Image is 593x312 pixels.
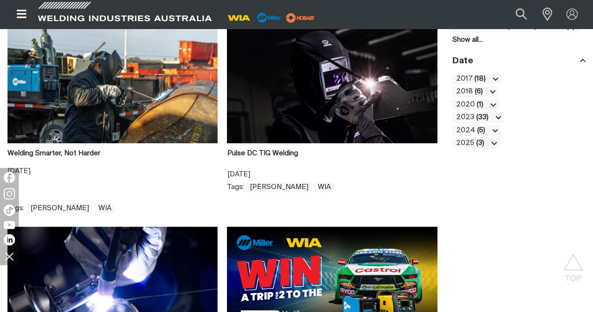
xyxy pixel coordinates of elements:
img: Pulse DC TIG Welding [227,26,437,143]
b: ( 1 ) [477,101,483,108]
span: 2020 [452,99,487,110]
span: Tags : [227,182,244,193]
img: hide socials [1,248,17,264]
b: ( 18 ) [474,75,486,82]
a: WIA [95,203,115,214]
b: ( 5 ) [477,127,485,134]
a: WIA [314,182,334,193]
a: 2024(5) [452,125,489,136]
span: 2017 [452,74,489,84]
div: Toggle visibility of all items for 2020 [487,99,499,110]
img: LinkedIn [4,234,15,245]
p: [DATE] [8,166,100,177]
span: [PERSON_NAME] [246,182,312,193]
button: Search products [505,4,537,25]
span: 2018 [452,86,487,97]
button: Scroll to top [563,253,584,274]
a: 2020(1) [452,99,487,110]
input: Product name or item number... [494,4,537,25]
span: 2023 [452,112,492,123]
span: 2024 [452,125,489,136]
b: ( 6 ) [475,88,483,95]
b: ( 33 ) [476,114,488,121]
ul: Date [452,74,585,151]
span: 2025 [452,138,488,149]
b: ( 3 ) [476,139,484,146]
span: [PERSON_NAME] [27,203,92,214]
img: miller [283,11,317,25]
a: 2023(33) [452,112,492,123]
div: Toggle visibility of all items for 2018 [486,86,498,97]
h3: Date [452,56,473,67]
a: miller [283,14,317,21]
div: Toggle visibility of all items for 2025 [488,138,500,149]
a: Pulse DC TIG Welding [227,150,298,157]
a: 2025(3) [452,138,488,149]
img: TikTok [4,205,15,216]
a: Miller [246,182,312,193]
img: Welding Smarter, Not Harder [8,26,218,143]
a: Miller [27,203,92,214]
div: Toggle visibility of all items for 2024 [488,125,501,136]
img: YouTube [4,221,15,229]
img: Instagram [4,188,15,199]
div: [DATE] [227,148,298,180]
button: Toggle visibility of all items in Tags filter list [452,36,483,44]
div: Toggle visibility of all items for 2017 [489,74,501,84]
img: Facebook [4,172,15,183]
div: Toggle visibility of all items for 2023 [492,112,504,123]
div: Date [452,56,585,67]
a: 2017(18) [452,74,489,84]
a: 2018(6) [452,86,487,97]
a: Welding Smarter, Not Harder [8,150,100,157]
